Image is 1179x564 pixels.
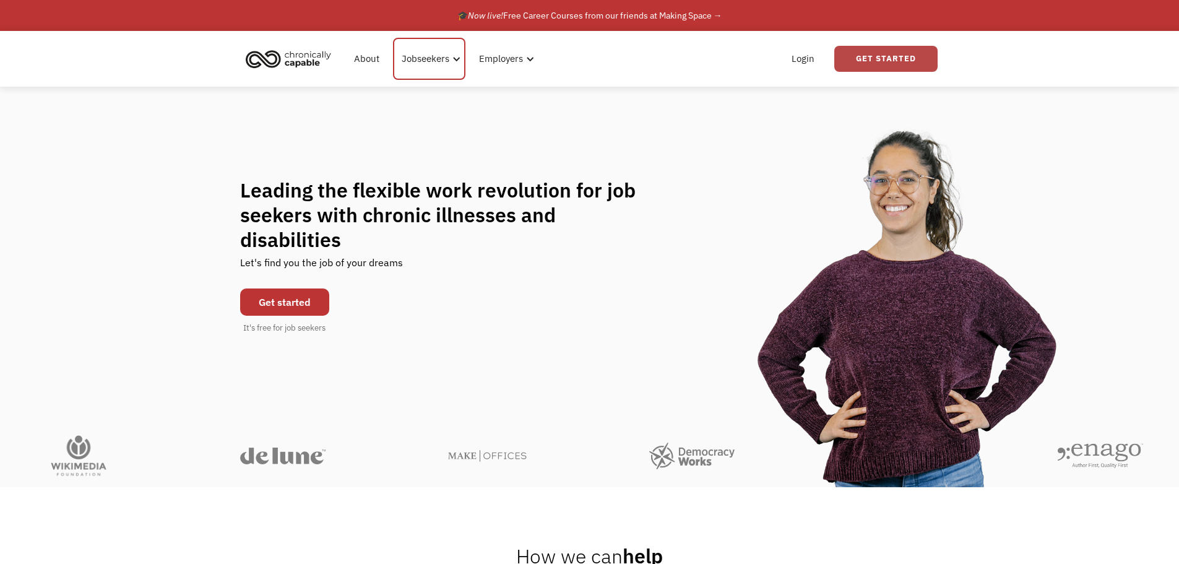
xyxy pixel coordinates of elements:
div: Let's find you the job of your dreams [240,252,403,282]
h1: Leading the flexible work revolution for job seekers with chronic illnesses and disabilities [240,178,660,252]
div: Jobseekers [402,51,449,66]
div: Jobseekers [393,38,465,80]
img: Chronically Capable logo [242,45,335,72]
a: Get Started [834,46,938,72]
div: It's free for job seekers [243,322,326,334]
a: About [347,39,387,79]
div: Employers [472,39,538,79]
a: Login [784,39,822,79]
em: Now live! [468,10,503,21]
a: home [242,45,340,72]
div: Employers [479,51,523,66]
div: 🎓 Free Career Courses from our friends at Making Space → [457,8,722,23]
a: Get started [240,289,329,316]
